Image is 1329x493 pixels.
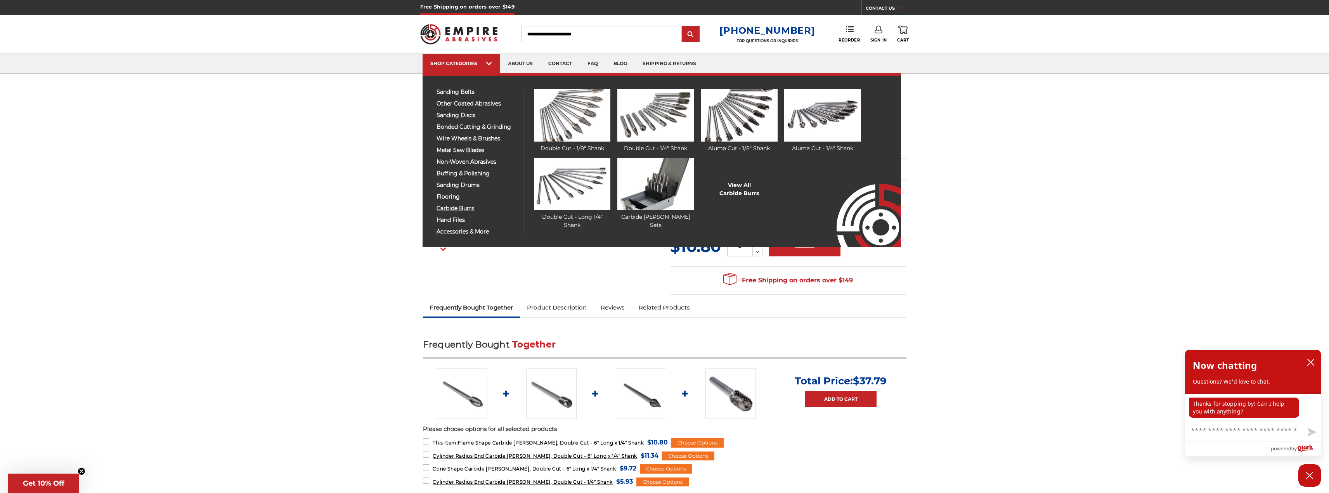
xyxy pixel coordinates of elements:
strong: This Item: [433,440,458,446]
div: Choose Options [671,438,724,448]
a: View AllCarbide Burrs [719,181,759,197]
button: Next [434,241,452,258]
a: Related Products [632,299,697,316]
a: Frequently Bought Together [423,299,520,316]
a: Powered by Olark [1271,442,1321,456]
span: sanding belts [437,89,517,95]
span: $5.93 [616,476,633,487]
span: Free Shipping on orders over $149 [723,273,853,288]
div: Choose Options [640,464,692,474]
span: $10.80 [670,237,721,256]
div: Choose Options [662,451,714,461]
span: Sign In [870,38,887,43]
div: Choose Options [636,477,689,487]
span: $37.79 [853,375,887,387]
a: Aluma Cut - 1/8" Shank [701,89,777,152]
div: olark chatbox [1185,349,1321,457]
img: Double Cut - Long 1/4" Shank [534,158,610,210]
a: [PHONE_NUMBER] [719,25,815,36]
div: Get 10% OffClose teaser [8,474,79,493]
img: Double Cut - 1/4" Shank [617,89,694,142]
span: $10.80 [647,437,668,448]
span: Get 10% Off [23,479,64,488]
a: blog [606,54,635,74]
span: sanding drums [437,182,517,188]
button: close chatbox [1305,356,1317,368]
a: Double Cut - 1/8" Shank [534,89,610,152]
img: Aluma Cut - 1/4" Shank [784,89,861,142]
a: faq [580,54,606,74]
span: Cylinder Radius End Carbide [PERSON_NAME], Double Cut - 6" Long x 1/4" Shank [433,453,637,459]
p: Thanks for stopping by! Can I help you with anything? [1189,398,1299,418]
span: Cylinder Radius End Carbide [PERSON_NAME], Double Cut - 1/4" Shank [433,479,613,485]
span: by [1291,444,1297,453]
img: Empire Abrasives [420,19,498,49]
span: sanding discs [437,112,517,118]
span: other coated abrasives [437,101,517,107]
span: hand files [437,217,517,223]
span: buffing & polishing [437,171,517,176]
a: contact [541,54,580,74]
span: metal saw blades [437,147,517,153]
span: wire wheels & brushes [437,136,517,142]
a: Add to Cart [805,391,877,407]
p: FOR QUESTIONS OR INQUIRIES [719,38,815,43]
a: Cart [897,26,909,43]
h2: Now chatting [1193,358,1257,373]
div: chat [1185,394,1321,421]
span: $9.72 [620,463,636,474]
span: Together [512,339,556,350]
img: Empire Abrasives Logo Image [823,161,901,247]
span: Reorder [839,38,860,43]
a: Aluma Cut - 1/4" Shank [784,89,861,152]
span: Cone Shape Carbide [PERSON_NAME], Double Cut - 6" Long x 1/4" Shank [433,466,616,472]
a: CONTACT US [866,4,909,15]
span: bonded cutting & grinding [437,124,517,130]
button: Close teaser [78,467,85,475]
span: powered [1271,444,1291,453]
button: Close Chatbox [1298,464,1321,487]
img: Double Cut - 1/8" Shank [534,89,610,142]
span: flooring [437,194,517,200]
span: $11.34 [641,450,658,461]
span: Cart [897,38,909,43]
p: Questions? We'd love to chat. [1193,378,1313,386]
img: Carbide Burr Sets [617,158,694,210]
span: Flame Shape Carbide [PERSON_NAME], Double Cut - 6" Long x 1/4" Shank [433,440,644,446]
a: Double Cut - 1/4" Shank [617,89,694,152]
a: Reviews [594,299,632,316]
a: Reorder [839,26,860,42]
a: Carbide [PERSON_NAME] Sets [617,158,694,229]
a: shipping & returns [635,54,704,74]
p: Total Price: [795,375,887,387]
span: accessories & more [437,229,517,235]
span: non-woven abrasives [437,159,517,165]
a: about us [500,54,541,74]
input: Submit [683,27,698,42]
span: carbide burrs [437,206,517,211]
img: CBSH-5DL Long reach double cut carbide rotary burr, flame shape 1/4 inch shank [437,368,487,419]
a: Product Description [520,299,594,316]
img: Aluma Cut - 1/8" Shank [701,89,777,142]
div: SHOP CATEGORIES [430,61,492,66]
p: Please choose options for all selected products [423,425,906,434]
a: Double Cut - Long 1/4" Shank [534,158,610,229]
span: Frequently Bought [423,339,509,350]
button: Send message [1301,424,1321,441]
